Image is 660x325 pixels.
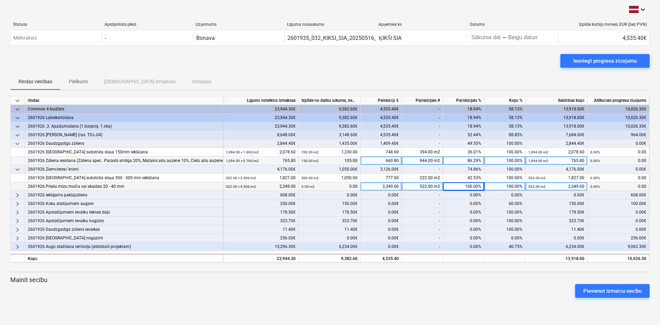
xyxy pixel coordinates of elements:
[402,131,443,139] div: -
[226,156,296,165] div: 765.80
[443,182,484,191] div: 100.00%
[13,243,22,251] span: keyboard_arrow_right
[590,156,646,165] div: 0.00
[361,234,402,242] div: 0.00€
[587,191,649,199] div: 608.00€
[575,284,650,298] button: Pievienot izmaiņu secību
[28,139,220,148] div: 2601926 Daudzgadīgs zāliens
[13,165,22,174] span: keyboard_arrow_down
[443,225,484,234] div: 0.00%
[223,96,299,105] div: Līgumā noteiktās izmaksas
[299,199,361,208] div: 150.00€
[484,199,526,208] div: 60.00%
[28,225,220,234] div: 2601926 Daudzgadīgs zāliens ievalkās
[25,96,223,105] div: rindas
[484,174,526,182] div: 100.00%
[28,191,220,199] div: 2601926 Ieklājams paklājzāliens
[361,225,402,234] div: 0.00€
[590,174,646,182] div: 0.00
[223,139,299,148] div: 2,844.40€
[526,254,587,262] div: 13,918.00
[299,165,361,174] div: 1,050.00€
[561,22,647,27] div: Izpilde kārtējā mēnesī, EUR (bez PVN)
[223,165,299,174] div: 4,176.00€
[223,234,299,242] div: 256.00€
[590,254,646,263] div: 10,026.30
[587,199,649,208] div: 100.00€
[526,113,587,122] div: 13,918.00€
[301,148,357,156] div: 1,330.00
[402,156,443,165] div: 944.00 m2
[10,276,650,284] p: Mainīt secību
[28,105,220,113] div: Common 4 budžets
[560,54,650,68] button: Iesniegt progresa ziņojumu
[443,242,484,251] div: 0.00%
[299,96,361,105] div: Izpilde no darbu sākuma, neskaitot kārtējā mēneša izpildi
[402,122,443,131] div: -
[13,122,22,131] span: keyboard_arrow_down
[402,105,443,113] div: -
[28,174,220,182] div: 2601926 [GEOGRAPHIC_DATA] substrāta slāņa 300 - 500 mm ieklāšana
[484,96,526,105] div: Kopā %
[223,225,299,234] div: 11.40€
[13,217,22,225] span: keyboard_arrow_right
[526,217,587,225] div: 323.70€
[528,174,584,182] div: 1,827.00
[590,176,600,180] small: 0.00%
[402,199,443,208] div: -
[28,242,220,251] div: 2601926 Augu stādīšana terītorijā (atbilstoši projektam)
[361,182,402,191] div: 2,349.00
[226,174,296,182] div: 1,827.00
[528,159,548,163] small: 1,094.00 m2
[526,225,587,234] div: 11.40€
[587,113,649,122] div: 10,026.30€
[223,105,299,113] div: 23,944.30€
[301,254,357,263] div: 9,382.60
[28,182,220,191] div: 2601926 Priežu mizu mulča vai skaidas 20 - 40 mm
[443,208,484,217] div: 0.00%
[28,113,220,122] div: 2601926 Labiekārtošana
[484,139,526,148] div: 100.00%
[69,78,88,85] p: Pielikumi
[484,208,526,217] div: 100.00%
[301,182,357,191] div: 0.00
[226,176,256,180] small: 522.00 × 3.50€ / m2
[13,114,22,122] span: keyboard_arrow_down
[470,22,556,27] div: Datums
[587,122,649,131] div: 10,026.30€
[528,150,548,154] small: 1,094.00 m2
[590,185,600,188] small: 0.00%
[484,156,526,165] div: 100.00%
[443,122,484,131] div: 18.94%
[443,217,484,225] div: 0.00%
[299,217,361,225] div: 323.70€
[299,242,361,251] div: 6,234.00€
[587,225,649,234] div: 0.00€
[361,156,402,165] div: 660.80
[299,105,361,113] div: 9,382.60€
[443,113,484,122] div: 18.94%
[443,148,484,156] div: 36.01%
[361,96,402,105] div: Pašreizējā €
[526,165,587,174] div: 4,176.00€
[299,131,361,139] div: 3,148.60€
[502,36,507,40] div: -
[587,242,649,251] div: 9,062.30€
[402,148,443,156] div: 394.00 m2
[590,182,646,191] div: 0.00
[19,78,52,85] p: Rindas vienības
[528,185,546,188] small: 522.00 m2
[402,139,443,148] div: -
[526,234,587,242] div: 0.00€
[299,191,361,199] div: 0.00€
[443,156,484,165] div: 86.29%
[528,182,584,191] div: 2,349.00
[301,150,319,154] small: 700.00 m2
[526,105,587,113] div: 13,918.00€
[361,174,402,182] div: 777.00
[361,139,402,148] div: 1,409.40€
[223,191,299,199] div: 608.00€
[28,148,220,156] div: 2601926 [GEOGRAPHIC_DATA] substrāta slāņa 150mm ieklāšana
[443,165,484,174] div: 74.86%
[402,113,443,122] div: -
